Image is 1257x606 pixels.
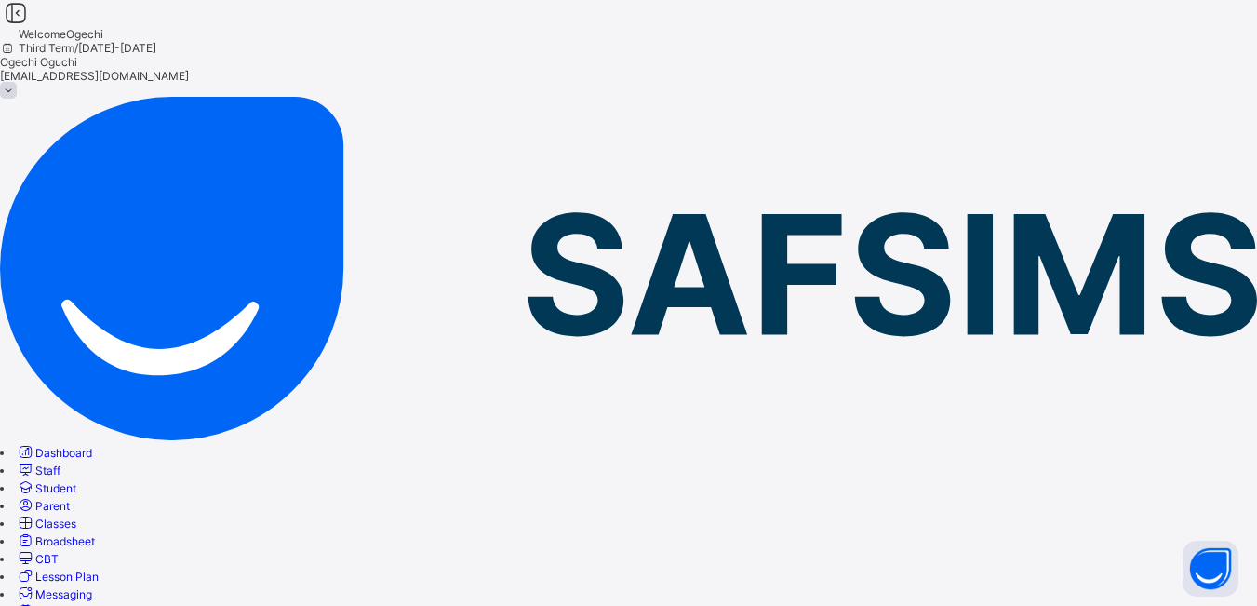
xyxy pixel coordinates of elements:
[35,534,95,548] span: Broadsheet
[16,517,76,531] a: Classes
[35,517,76,531] span: Classes
[1183,541,1238,597] button: Open asap
[35,499,70,513] span: Parent
[16,552,59,566] a: CBT
[35,570,99,584] span: Lesson Plan
[16,570,99,584] a: Lesson Plan
[16,464,60,478] a: Staff
[16,481,76,495] a: Student
[16,587,92,601] a: Messaging
[35,446,92,460] span: Dashboard
[35,587,92,601] span: Messaging
[16,534,95,548] a: Broadsheet
[16,446,92,460] a: Dashboard
[19,27,103,41] span: Welcome Ogechi
[16,499,70,513] a: Parent
[35,481,76,495] span: Student
[35,552,59,566] span: CBT
[35,464,60,478] span: Staff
